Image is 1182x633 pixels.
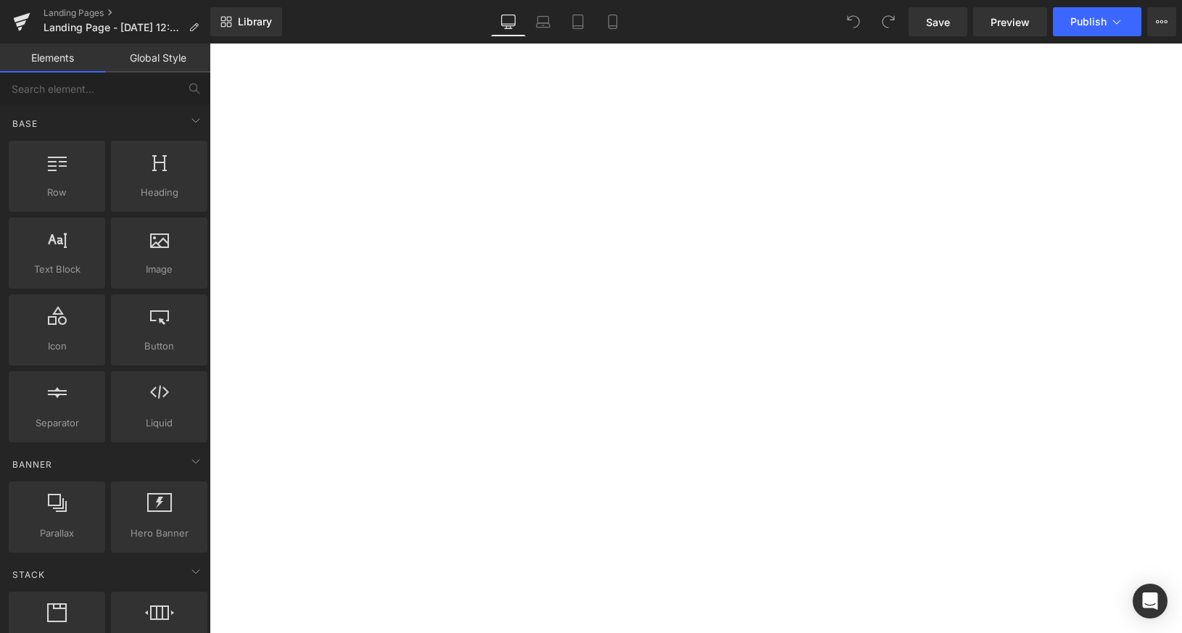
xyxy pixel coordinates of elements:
[13,415,101,431] span: Separator
[115,185,203,200] span: Heading
[11,117,39,131] span: Base
[1053,7,1141,36] button: Publish
[595,7,630,36] a: Mobile
[526,7,561,36] a: Laptop
[991,15,1030,30] span: Preview
[11,568,46,582] span: Stack
[839,7,868,36] button: Undo
[561,7,595,36] a: Tablet
[1070,16,1107,28] span: Publish
[13,526,101,541] span: Parallax
[115,262,203,277] span: Image
[115,415,203,431] span: Liquid
[1147,7,1176,36] button: More
[1133,584,1167,618] div: Open Intercom Messenger
[210,7,282,36] a: New Library
[926,15,950,30] span: Save
[238,15,272,28] span: Library
[973,7,1047,36] a: Preview
[491,7,526,36] a: Desktop
[44,7,210,19] a: Landing Pages
[115,339,203,354] span: Button
[11,458,54,471] span: Banner
[115,526,203,541] span: Hero Banner
[44,22,183,33] span: Landing Page - [DATE] 12:31:28
[105,44,210,73] a: Global Style
[13,262,101,277] span: Text Block
[874,7,903,36] button: Redo
[13,339,101,354] span: Icon
[13,185,101,200] span: Row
